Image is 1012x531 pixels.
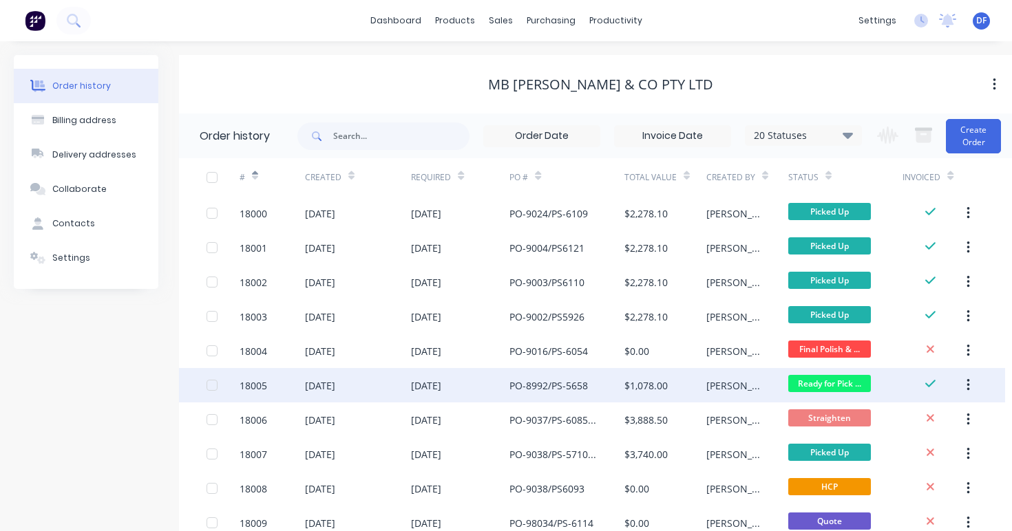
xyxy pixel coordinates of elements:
[509,241,584,255] div: PO-9004/PS6121
[411,241,441,255] div: [DATE]
[706,158,788,196] div: Created By
[411,378,441,393] div: [DATE]
[14,206,158,241] button: Contacts
[788,375,871,392] span: Ready for Pick ...
[706,413,761,427] div: [PERSON_NAME]
[624,344,649,358] div: $0.00
[615,126,730,147] input: Invoice Date
[852,10,903,31] div: settings
[240,344,267,358] div: 18004
[14,172,158,206] button: Collaborate
[624,413,668,427] div: $3,888.50
[509,158,624,196] div: PO #
[976,14,987,27] span: DF
[509,447,597,462] div: PO-9038/PS-5710, PS5711
[25,10,45,31] img: Factory
[14,241,158,275] button: Settings
[509,206,588,221] div: PO-9024/PS-6109
[240,275,267,290] div: 18002
[624,310,668,324] div: $2,278.10
[582,10,649,31] div: productivity
[411,344,441,358] div: [DATE]
[509,171,528,184] div: PO #
[788,272,871,289] span: Picked Up
[788,444,871,461] span: Picked Up
[411,171,451,184] div: Required
[520,10,582,31] div: purchasing
[624,516,649,530] div: $0.00
[624,158,706,196] div: Total Value
[509,378,588,393] div: PO-8992/PS-5658
[428,10,482,31] div: products
[788,340,871,358] span: Final Polish & ...
[706,378,761,393] div: [PERSON_NAME]
[240,171,245,184] div: #
[624,378,668,393] div: $1,078.00
[509,413,597,427] div: PO-9037/PS-6085, 6086, 6087
[52,252,90,264] div: Settings
[240,516,267,530] div: 18009
[788,409,871,426] span: Straighten
[484,126,600,147] input: Order Date
[240,481,267,496] div: 18008
[482,10,520,31] div: sales
[706,310,761,324] div: [PERSON_NAME]
[52,217,95,230] div: Contacts
[305,481,335,496] div: [DATE]
[240,310,267,324] div: 18003
[305,447,335,462] div: [DATE]
[624,481,649,496] div: $0.00
[305,310,335,324] div: [DATE]
[305,275,335,290] div: [DATE]
[14,69,158,103] button: Order history
[509,275,584,290] div: PO-9003/PS6110
[305,413,335,427] div: [DATE]
[240,206,267,221] div: 18000
[788,306,871,323] span: Picked Up
[52,80,111,92] div: Order history
[706,171,755,184] div: Created By
[788,478,871,495] span: HCP
[240,378,267,393] div: 18005
[624,241,668,255] div: $2,278.10
[509,310,584,324] div: PO-9002/PS5926
[411,413,441,427] div: [DATE]
[706,344,761,358] div: [PERSON_NAME]
[240,241,267,255] div: 18001
[706,516,761,530] div: [PERSON_NAME]
[706,275,761,290] div: [PERSON_NAME]
[14,138,158,172] button: Delivery addresses
[706,241,761,255] div: [PERSON_NAME]
[788,512,871,530] span: Quote
[411,310,441,324] div: [DATE]
[903,171,940,184] div: Invoiced
[52,149,136,161] div: Delivery addresses
[706,206,761,221] div: [PERSON_NAME]
[200,128,270,144] div: Order history
[305,378,335,393] div: [DATE]
[305,158,412,196] div: Created
[411,516,441,530] div: [DATE]
[363,10,428,31] a: dashboard
[240,447,267,462] div: 18007
[305,241,335,255] div: [DATE]
[706,481,761,496] div: [PERSON_NAME]
[305,344,335,358] div: [DATE]
[411,481,441,496] div: [DATE]
[706,447,761,462] div: [PERSON_NAME]
[946,119,1001,153] button: Create Order
[624,171,677,184] div: Total Value
[333,122,470,150] input: Search...
[411,206,441,221] div: [DATE]
[305,516,335,530] div: [DATE]
[788,203,871,220] span: Picked Up
[509,481,584,496] div: PO-9038/PS6093
[788,158,903,196] div: Status
[788,171,819,184] div: Status
[14,103,158,138] button: Billing address
[240,413,267,427] div: 18006
[788,237,871,254] span: Picked Up
[240,158,305,196] div: #
[903,158,968,196] div: Invoiced
[52,183,107,195] div: Collaborate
